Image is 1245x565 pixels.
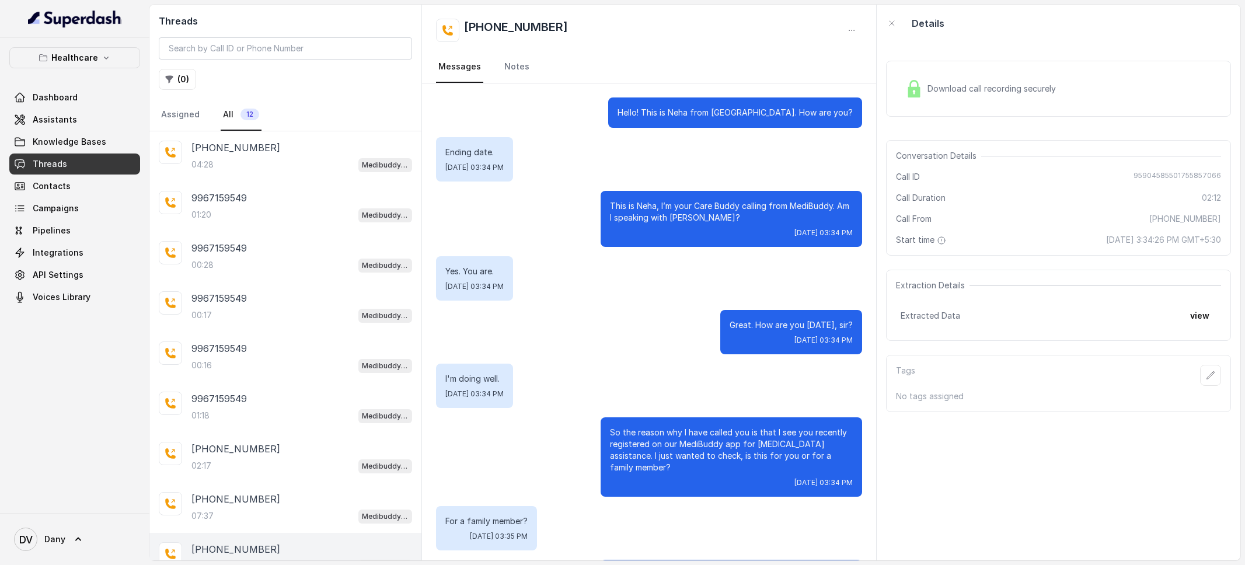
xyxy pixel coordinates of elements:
a: Notes [502,51,532,83]
p: Hello! This is Neha from [GEOGRAPHIC_DATA]. How are you? [618,107,853,118]
span: Pipelines [33,225,71,236]
p: 9967159549 [191,341,247,355]
span: 95904585501755857066 [1134,171,1221,183]
a: Knowledge Bases [9,131,140,152]
span: 12 [240,109,259,120]
a: API Settings [9,264,140,285]
p: 01:18 [191,410,210,421]
a: Assistants [9,109,140,130]
p: Details [912,16,944,30]
span: [DATE] 03:34 PM [445,389,504,399]
p: [PHONE_NUMBER] [191,442,280,456]
span: 02:12 [1202,192,1221,204]
p: 9967159549 [191,191,247,205]
span: Call From [896,213,932,225]
p: Medibuddy Support Assistant [362,410,409,422]
p: Great. How are you [DATE], sir? [730,319,853,331]
p: Medibuddy Support Assistant [362,159,409,171]
span: Start time [896,234,948,246]
span: Conversation Details [896,150,981,162]
span: Extracted Data [901,310,960,322]
nav: Tabs [159,99,412,131]
p: 01:20 [191,209,211,221]
a: Dany [9,523,140,556]
p: Medibuddy Support Assistant [362,511,409,522]
p: Healthcare [51,51,98,65]
p: Ending date. [445,147,504,158]
img: light.svg [28,9,122,28]
p: Yes. You are. [445,266,504,277]
button: Healthcare [9,47,140,68]
a: Threads [9,154,140,175]
text: DV [19,533,33,546]
p: Tags [896,365,915,386]
p: Medibuddy Support Assistant [362,461,409,472]
p: I'm doing well. [445,373,504,385]
p: 00:17 [191,309,212,321]
nav: Tabs [436,51,862,83]
span: [DATE] 03:34 PM [794,478,853,487]
span: Call Duration [896,192,946,204]
span: Dany [44,533,65,545]
span: Knowledge Bases [33,136,106,148]
p: For a family member? [445,515,528,527]
p: Medibuddy Support Assistant [362,360,409,372]
a: Messages [436,51,483,83]
p: [PHONE_NUMBER] [191,542,280,556]
span: Campaigns [33,203,79,214]
a: Voices Library [9,287,140,308]
span: Threads [33,158,67,170]
p: 04:28 [191,159,214,170]
button: view [1183,305,1216,326]
span: Dashboard [33,92,78,103]
span: [DATE] 03:34 PM [794,228,853,238]
p: [PHONE_NUMBER] [191,492,280,506]
span: Download call recording securely [927,83,1061,95]
span: Integrations [33,247,83,259]
span: Contacts [33,180,71,192]
a: Integrations [9,242,140,263]
h2: Threads [159,14,412,28]
p: 9967159549 [191,392,247,406]
p: So the reason why I have called you is that I see you recently registered on our MediBuddy app fo... [610,427,853,473]
a: Dashboard [9,87,140,108]
a: Campaigns [9,198,140,219]
span: [DATE] 03:34 PM [794,336,853,345]
span: Extraction Details [896,280,970,291]
p: 9967159549 [191,241,247,255]
img: Lock Icon [905,80,923,97]
input: Search by Call ID or Phone Number [159,37,412,60]
a: Pipelines [9,220,140,241]
span: [DATE] 03:35 PM [470,532,528,541]
span: Assistants [33,114,77,125]
span: [DATE] 03:34 PM [445,163,504,172]
span: API Settings [33,269,83,281]
p: [PHONE_NUMBER] [191,141,280,155]
p: 00:28 [191,259,214,271]
p: 00:16 [191,360,212,371]
span: [DATE] 03:34 PM [445,282,504,291]
p: No tags assigned [896,390,1221,402]
h2: [PHONE_NUMBER] [464,19,568,42]
a: Assigned [159,99,202,131]
p: 9967159549 [191,291,247,305]
button: (0) [159,69,196,90]
p: 07:37 [191,510,214,522]
p: 02:17 [191,460,211,472]
a: All12 [221,99,261,131]
span: [PHONE_NUMBER] [1149,213,1221,225]
p: Medibuddy Support Assistant [362,210,409,221]
a: Contacts [9,176,140,197]
span: Call ID [896,171,920,183]
span: Voices Library [33,291,90,303]
span: [DATE] 3:34:26 PM GMT+5:30 [1106,234,1221,246]
p: This is Neha, I’m your Care Buddy calling from MediBuddy. Am I speaking with [PERSON_NAME]? [610,200,853,224]
p: Medibuddy Support Assistant [362,310,409,322]
p: Medibuddy Support Assistant [362,260,409,271]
